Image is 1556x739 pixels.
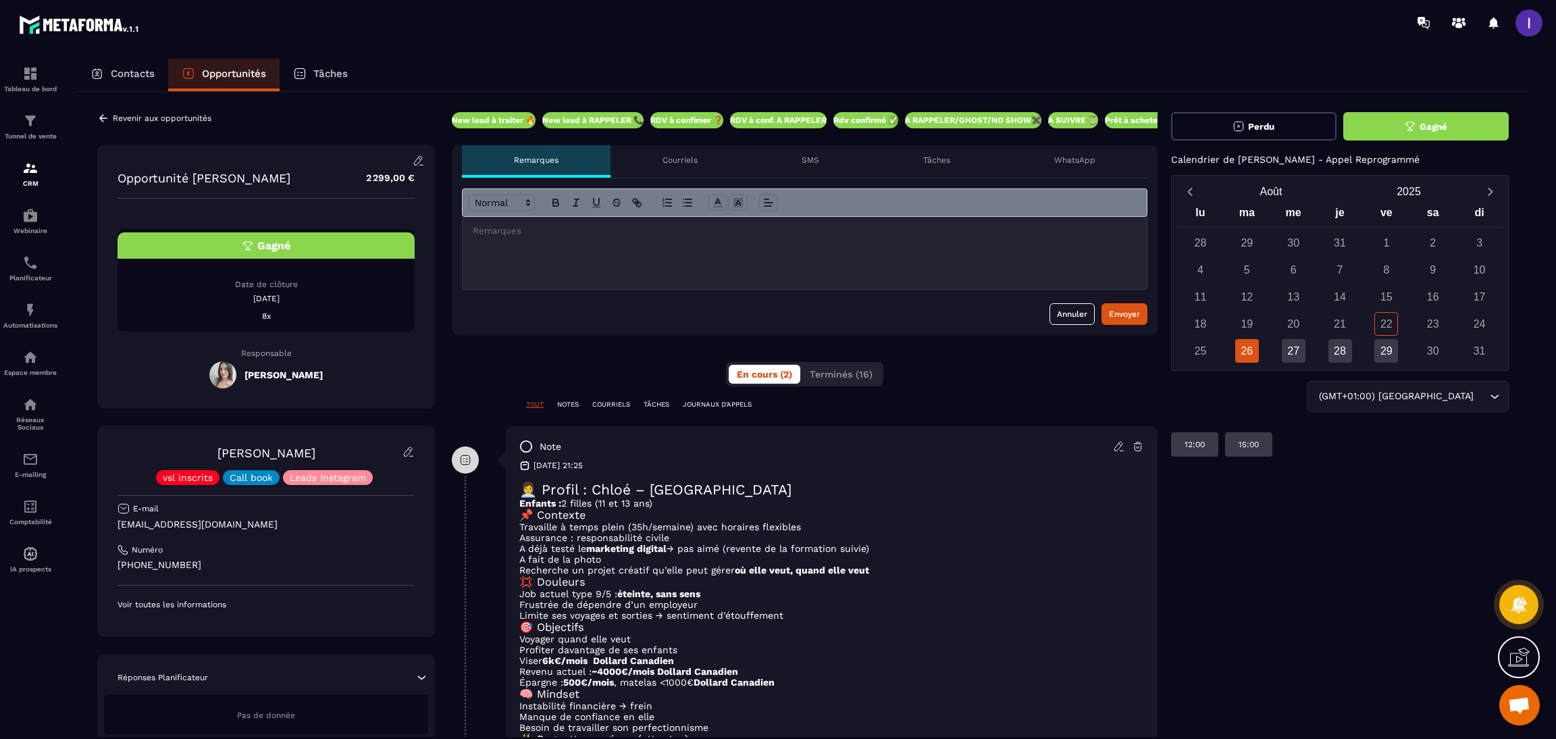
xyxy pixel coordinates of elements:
[22,451,38,467] img: email
[563,677,614,688] strong: 500€/mois
[1171,112,1337,141] button: Perdu
[1343,112,1509,141] button: Gagné
[519,576,1144,588] h3: 💢 Douleurs
[22,546,38,562] img: automations
[3,55,57,103] a: formationformationTableau de bord
[1189,285,1212,309] div: 11
[280,59,361,91] a: Tâches
[519,711,1144,722] li: Manque de confiance en elle
[519,677,1144,688] li: Épargne : , matelas <1000€
[1235,231,1259,255] div: 29
[592,666,738,677] strong: ~4000€/mois Dollard Canadien
[810,369,873,380] span: Terminés (16)
[1185,439,1205,450] p: 12:00
[3,180,57,187] p: CRM
[730,115,827,126] p: RDV à conf. A RAPPELER
[22,302,38,318] img: automations
[22,160,38,176] img: formation
[1340,180,1478,203] button: Open years overlay
[1421,258,1445,282] div: 9
[1177,203,1503,363] div: Calendar wrapper
[1476,389,1486,404] input: Search for option
[1328,285,1352,309] div: 14
[1171,154,1420,165] p: Calendrier de [PERSON_NAME] - Appel Reprogrammé
[3,132,57,140] p: Tunnel de vente
[3,274,57,282] p: Planificateur
[1048,115,1098,126] p: A SUIVRE ⏳
[202,68,266,80] p: Opportunités
[1421,312,1445,336] div: 23
[163,473,213,482] p: vsl inscrits
[802,365,881,384] button: Terminés (16)
[519,610,1144,621] li: Limite ses voyages et sorties → sentiment d’étouffement
[22,349,38,365] img: automations
[519,554,1144,565] li: A fait de la photo
[3,518,57,526] p: Comptabilité
[644,400,669,409] p: TÂCHES
[519,688,1144,700] h3: 🧠 Mindset
[540,440,561,453] p: note
[3,369,57,376] p: Espace membre
[3,441,57,488] a: emailemailE-mailing
[1468,312,1491,336] div: 24
[519,565,1144,576] li: Recherche un projet créatif qu’elle peut gérer
[1202,180,1340,203] button: Open months overlay
[617,588,700,599] strong: éteinte, sans sens
[1235,285,1259,309] div: 12
[905,115,1041,126] p: A RAPPELER/GHOST/NO SHOW✖️
[132,544,163,555] p: Numéro
[168,59,280,91] a: Opportunités
[1468,231,1491,255] div: 3
[663,155,698,165] p: Courriels
[3,339,57,386] a: automationsautomationsEspace membre
[650,115,723,126] p: RDV à confimer ❓
[519,498,1144,509] p: 2 filles (11 et 13 ans)
[3,103,57,150] a: formationformationTunnel de vente
[542,655,674,666] strong: 6k€/mois Dollard Canadien
[118,311,415,322] p: 8x
[19,12,140,36] img: logo
[22,255,38,271] img: scheduler
[3,245,57,292] a: schedulerschedulerPlanificateur
[3,322,57,329] p: Automatisations
[833,115,898,126] p: Rdv confirmé ✅
[77,59,168,91] a: Contacts
[519,700,1144,711] li: Instabilité financière → frein
[230,473,273,482] p: Call book
[118,293,415,304] p: [DATE]
[542,115,644,126] p: New lead à RAPPELER 📞
[1105,115,1173,126] p: Prêt à acheter 🎰
[118,672,208,683] p: Réponses Planificateur
[519,543,1144,554] li: A déjà testé le → pas aimé (revente de la formation suivie)
[1189,339,1212,363] div: 25
[118,349,415,358] p: Responsable
[3,488,57,536] a: accountantaccountantComptabilité
[1177,203,1224,227] div: lu
[1282,258,1305,282] div: 6
[1363,203,1409,227] div: ve
[1374,258,1398,282] div: 8
[519,588,1144,599] li: Job actuel type 9/5 :
[1420,122,1447,132] span: Gagné
[313,68,348,80] p: Tâches
[519,655,1144,666] li: Viser
[22,397,38,413] img: social-network
[244,369,323,380] h5: [PERSON_NAME]
[1189,231,1212,255] div: 28
[1374,231,1398,255] div: 1
[1282,285,1305,309] div: 13
[519,599,1144,610] li: Frustrée de dépendre d’un employeur
[3,386,57,441] a: social-networksocial-networkRéseaux Sociaux
[1239,439,1259,450] p: 15:00
[3,565,57,573] p: IA prospects
[923,155,950,165] p: Tâches
[257,239,290,252] span: Gagné
[1282,312,1305,336] div: 20
[22,499,38,515] img: accountant
[1421,339,1445,363] div: 30
[1189,258,1212,282] div: 4
[1421,231,1445,255] div: 2
[1177,182,1202,201] button: Previous month
[519,532,1144,543] li: Assurance : responsabilité civile
[586,543,667,554] strong: marketing digital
